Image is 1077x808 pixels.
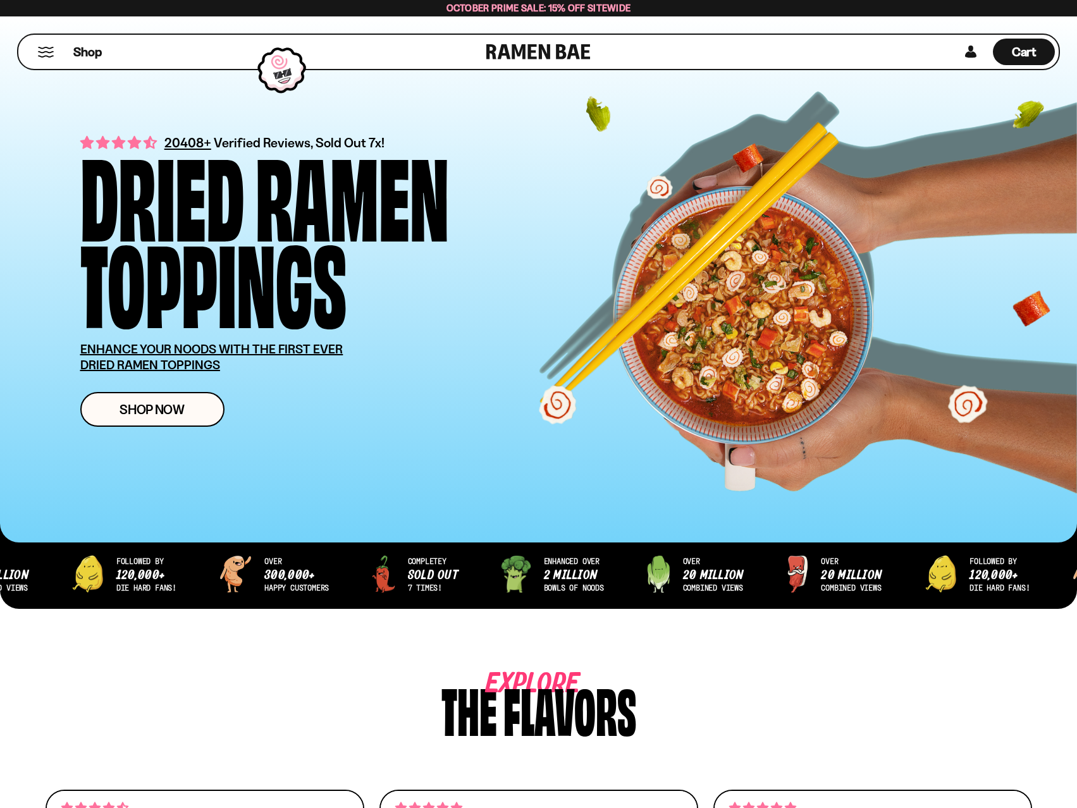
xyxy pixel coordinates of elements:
[73,44,102,61] span: Shop
[446,2,631,14] span: October Prime Sale: 15% off Sitewide
[73,39,102,65] a: Shop
[486,678,541,690] span: Explore
[1012,44,1037,59] span: Cart
[80,149,244,236] div: Dried
[80,341,343,372] u: ENHANCE YOUR NOODS WITH THE FIRST EVER DRIED RAMEN TOPPINGS
[441,678,497,738] div: The
[80,236,347,322] div: Toppings
[993,35,1055,69] div: Cart
[120,403,185,416] span: Shop Now
[255,149,449,236] div: Ramen
[37,47,54,58] button: Mobile Menu Trigger
[503,678,636,738] div: flavors
[80,392,225,427] a: Shop Now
